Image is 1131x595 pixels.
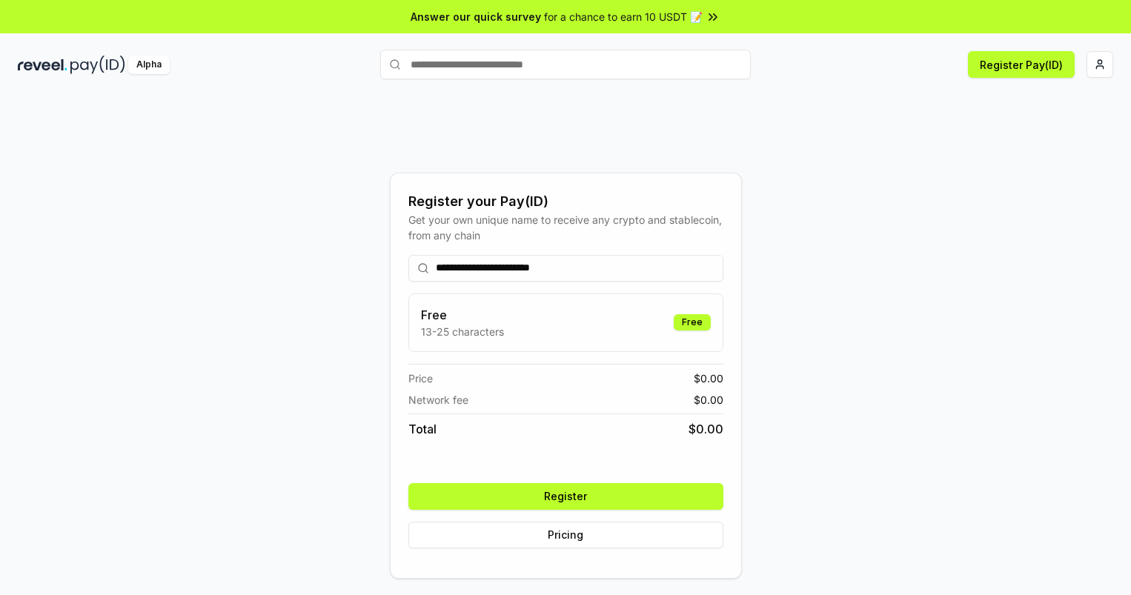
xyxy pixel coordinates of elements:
[694,370,723,386] span: $ 0.00
[408,191,723,212] div: Register your Pay(ID)
[408,370,433,386] span: Price
[411,9,541,24] span: Answer our quick survey
[408,483,723,510] button: Register
[18,56,67,74] img: reveel_dark
[694,392,723,408] span: $ 0.00
[408,522,723,548] button: Pricing
[544,9,703,24] span: for a chance to earn 10 USDT 📝
[128,56,170,74] div: Alpha
[968,51,1075,78] button: Register Pay(ID)
[408,420,437,438] span: Total
[689,420,723,438] span: $ 0.00
[408,392,468,408] span: Network fee
[421,324,504,339] p: 13-25 characters
[674,314,711,330] div: Free
[70,56,125,74] img: pay_id
[421,306,504,324] h3: Free
[408,212,723,243] div: Get your own unique name to receive any crypto and stablecoin, from any chain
